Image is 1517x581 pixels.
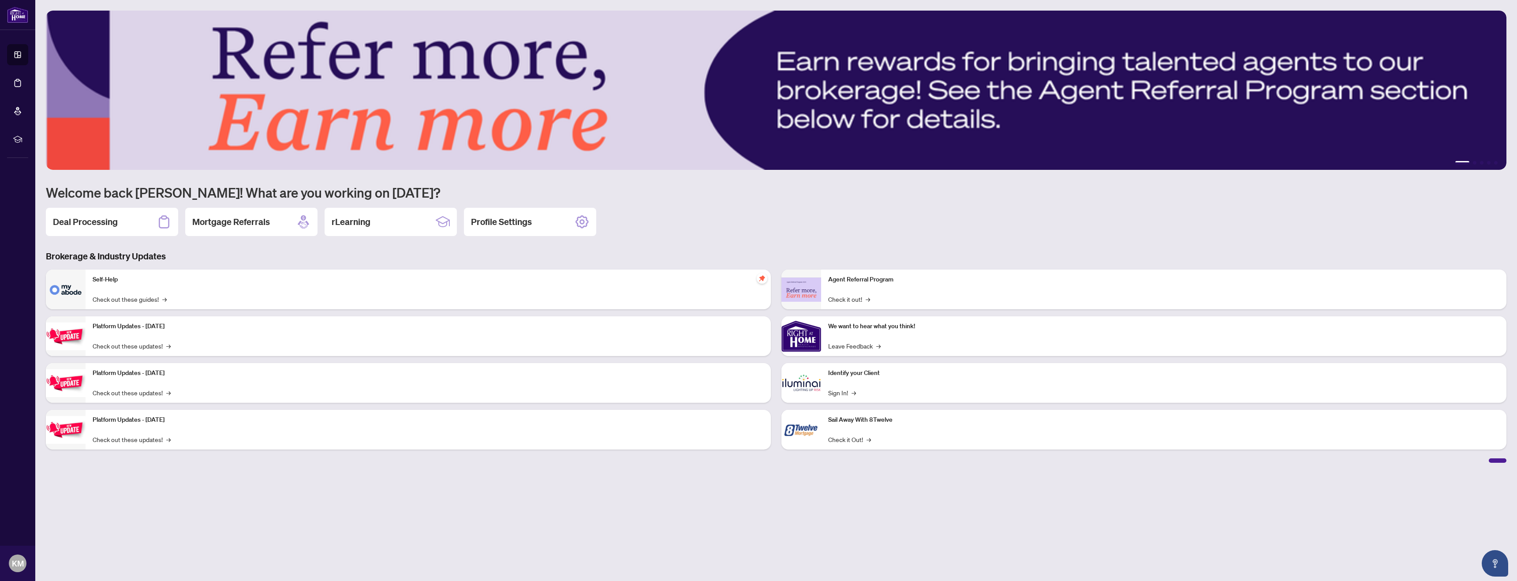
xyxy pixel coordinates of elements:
img: Identify your Client [781,363,821,403]
img: Agent Referral Program [781,277,821,302]
span: KM [12,557,24,570]
p: Agent Referral Program [828,275,1499,285]
a: Check out these guides!→ [93,294,167,304]
span: → [866,294,870,304]
h2: rLearning [332,216,370,228]
h1: Welcome back [PERSON_NAME]! What are you working on [DATE]? [46,184,1506,201]
p: Self-Help [93,275,764,285]
img: Slide 0 [46,11,1506,170]
p: Platform Updates - [DATE] [93,322,764,331]
button: 5 [1494,161,1498,165]
p: We want to hear what you think! [828,322,1499,331]
img: Platform Updates - July 8, 2025 [46,369,86,397]
button: 4 [1487,161,1491,165]
img: Sail Away With 8Twelve [781,410,821,450]
p: Platform Updates - [DATE] [93,415,764,425]
span: → [166,435,171,444]
button: 2 [1473,161,1476,165]
a: Check out these updates!→ [93,435,171,444]
p: Platform Updates - [DATE] [93,368,764,378]
button: Open asap [1482,550,1508,577]
span: → [876,341,881,351]
a: Check it out!→ [828,294,870,304]
span: → [166,341,171,351]
img: We want to hear what you think! [781,316,821,356]
span: → [852,388,856,397]
img: logo [7,7,28,23]
a: Sign In!→ [828,388,856,397]
img: Platform Updates - June 23, 2025 [46,416,86,444]
p: Identify your Client [828,368,1499,378]
p: Sail Away With 8Twelve [828,415,1499,425]
h2: Deal Processing [53,216,118,228]
button: 3 [1480,161,1483,165]
span: pushpin [757,273,767,284]
img: Platform Updates - July 21, 2025 [46,322,86,350]
a: Check out these updates!→ [93,388,171,397]
h3: Brokerage & Industry Updates [46,250,1506,262]
a: Check out these updates!→ [93,341,171,351]
h2: Profile Settings [471,216,532,228]
a: Check it Out!→ [828,435,871,444]
h2: Mortgage Referrals [192,216,270,228]
span: → [166,388,171,397]
span: → [867,435,871,444]
img: Self-Help [46,270,86,309]
span: → [162,294,167,304]
button: 1 [1455,161,1469,165]
a: Leave Feedback→ [828,341,881,351]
